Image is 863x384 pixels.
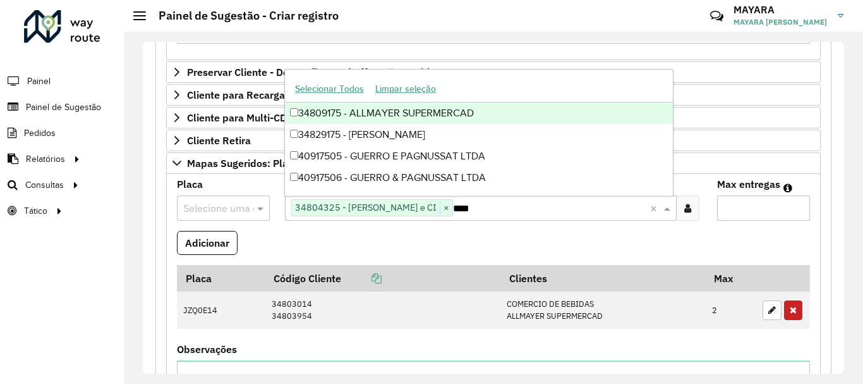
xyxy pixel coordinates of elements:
ng-dropdown-panel: Options list [284,69,673,196]
span: Cliente Retira [187,135,251,146]
div: 34829175 - [PERSON_NAME] [285,124,673,146]
span: Pedidos [24,127,56,140]
span: 34804325 - [PERSON_NAME] e CI [292,200,440,215]
span: Relatórios [26,152,65,166]
div: 40917505 - GUERRO E PAGNUSSAT LTDA [285,146,673,167]
h3: MAYARA [733,4,828,16]
a: Cliente Retira [166,130,821,151]
a: Mapas Sugeridos: Placa-Cliente [166,152,821,174]
td: JZQ0E14 [177,292,265,329]
div: 40917506 - GUERRO & PAGNUSSAT LTDA [285,167,673,189]
span: Mapas Sugeridos: Placa-Cliente [187,158,335,168]
td: 34803014 34803954 [265,292,500,329]
th: Código Cliente [265,265,500,292]
a: Preservar Cliente - Devem ficar no buffer, não roteirizar [166,61,821,83]
span: × [440,201,452,216]
th: Max [706,265,756,292]
a: Cliente para Recarga [166,84,821,106]
td: COMERCIO DE BEBIDAS ALLMAYER SUPERMERCAD [500,292,706,329]
button: Selecionar Todos [289,79,370,99]
th: Placa [177,265,265,292]
td: 2 [706,292,756,329]
span: Tático [24,204,47,218]
label: Max entregas [717,177,780,192]
span: MAYARA [PERSON_NAME] [733,16,828,28]
div: 34809175 - ALLMAYER SUPERMERCAD [285,102,673,124]
a: Cliente para Multi-CDD/Internalização [166,107,821,128]
button: Adicionar [177,231,238,255]
button: Limpar seleção [370,79,442,99]
span: Preservar Cliente - Devem ficar no buffer, não roteirizar [187,67,444,77]
span: Painel de Sugestão [26,101,101,114]
span: Painel [27,75,51,88]
th: Clientes [500,265,706,292]
em: Máximo de clientes que serão colocados na mesma rota com os clientes informados [783,183,792,193]
label: Observações [177,342,237,357]
a: Copiar [341,272,382,285]
span: Consultas [25,178,64,192]
span: Cliente para Multi-CDD/Internalização [187,113,365,123]
span: Clear all [650,201,661,216]
h2: Painel de Sugestão - Criar registro [146,9,339,23]
span: Cliente para Recarga [187,90,285,100]
a: Contato Rápido [703,3,730,30]
label: Placa [177,177,203,192]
